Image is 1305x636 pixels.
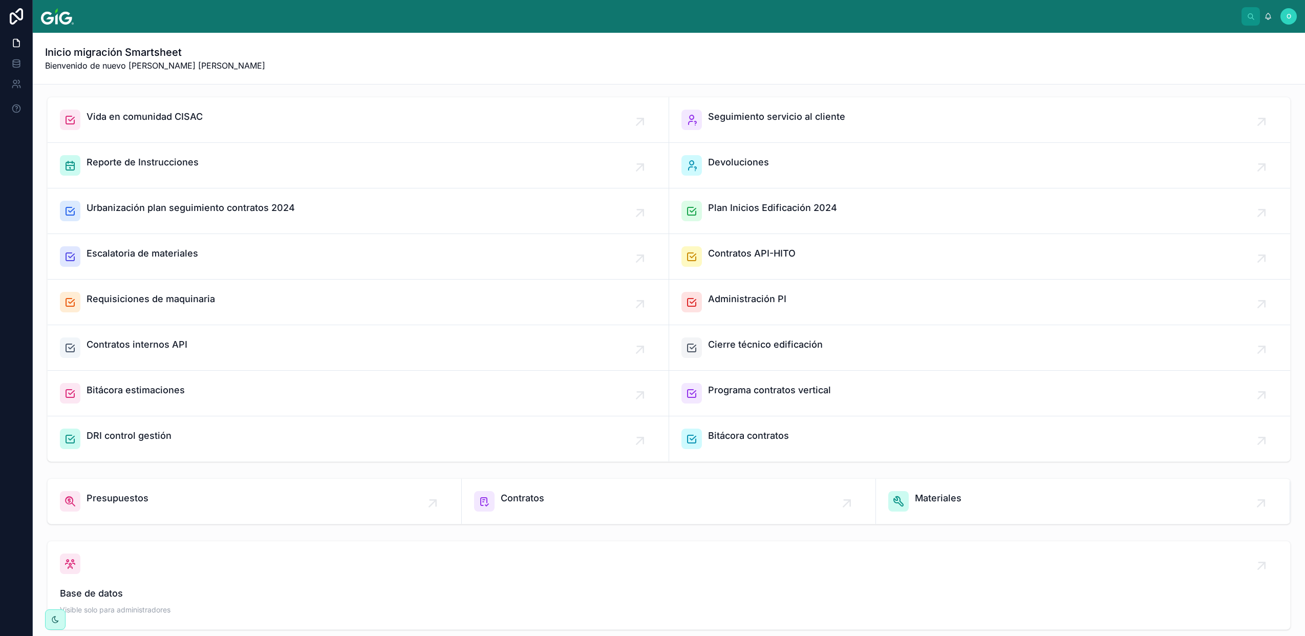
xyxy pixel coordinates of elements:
img: App logo [41,8,74,25]
span: Contratos [501,491,544,505]
a: Urbanización plan seguimiento contratos 2024 [48,188,669,234]
span: O [1287,12,1291,20]
span: Base de datos [60,586,1278,601]
span: Cierre técnico edificación [708,337,823,352]
span: Administración PI [708,292,786,306]
span: Programa contratos vertical [708,383,831,397]
span: Bienvenido de nuevo [PERSON_NAME] [PERSON_NAME] [45,59,265,72]
a: Vida en comunidad CISAC [48,97,669,143]
a: Bitácora contratos [669,416,1291,461]
span: Vida en comunidad CISAC [87,110,203,124]
a: Presupuestos [48,479,462,524]
a: Administración PI [669,280,1291,325]
span: Bitácora contratos [708,429,789,443]
a: Programa contratos vertical [669,371,1291,416]
a: Contratos [462,479,876,524]
a: Seguimiento servicio al cliente [669,97,1291,143]
a: Reporte de Instrucciones [48,143,669,188]
span: Contratos internos API [87,337,187,352]
span: Contratos API-HITO [708,246,796,261]
span: Presupuestos [87,491,148,505]
span: Materiales [915,491,961,505]
span: Plan Inicios Edificación 2024 [708,201,837,215]
span: Visible solo para administradores [60,605,1278,615]
span: Bitácora estimaciones [87,383,185,397]
a: Devoluciones [669,143,1291,188]
a: Contratos API-HITO [669,234,1291,280]
a: Contratos internos API [48,325,669,371]
a: DRI control gestión [48,416,669,461]
span: DRI control gestión [87,429,172,443]
span: Requisiciones de maquinaria [87,292,215,306]
a: Cierre técnico edificación [669,325,1291,371]
a: Bitácora estimaciones [48,371,669,416]
span: Seguimiento servicio al cliente [708,110,845,124]
span: Urbanización plan seguimiento contratos 2024 [87,201,295,215]
h1: Inicio migración Smartsheet [45,45,265,59]
a: Requisiciones de maquinaria [48,280,669,325]
span: Escalatoria de materiales [87,246,198,261]
a: Base de datosVisible solo para administradores [48,541,1290,629]
a: Plan Inicios Edificación 2024 [669,188,1291,234]
span: Reporte de Instrucciones [87,155,199,169]
div: scrollable content [82,14,1242,18]
span: Devoluciones [708,155,769,169]
a: Escalatoria de materiales [48,234,669,280]
a: Materiales [876,479,1290,524]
